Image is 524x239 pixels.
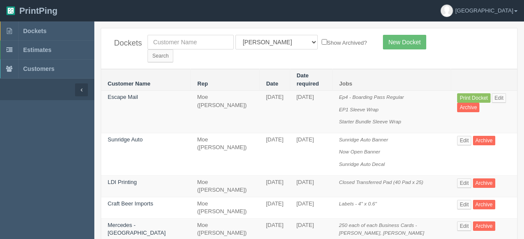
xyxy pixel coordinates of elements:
i: Ep4 - Boarding Pass Regular [339,94,404,100]
a: Archive [473,200,495,209]
a: Sunridge Auto [108,136,143,143]
a: Edit [492,93,506,103]
input: Show Archived? [322,39,327,45]
td: [DATE] [259,91,290,133]
i: Labels - 4" x 0.6" [339,201,377,206]
a: Archive [473,221,495,231]
img: logo-3e63b451c926e2ac314895c53de4908e5d424f24456219fb08d385ab2e579770.png [6,6,15,15]
td: [DATE] [290,91,332,133]
i: Now Open Banner [339,149,380,154]
td: Moe ([PERSON_NAME]) [191,175,259,197]
a: Customer Name [108,80,151,87]
img: avatar_default-7531ab5dedf162e01f1e0bb0964e6a185e93c5c22dfe317fb01d7f8cd2b1632c.jpg [441,5,453,17]
i: 250 each of each Business Cards - [PERSON_NAME], [PERSON_NAME] [339,222,425,236]
a: Print Docket [457,93,490,103]
i: Starter Bundle Sleeve Wrap [339,119,401,124]
i: Sunridge Auto Banner [339,137,388,142]
a: LDI Printing [108,179,137,185]
i: Closed Transferred Pad (40 Pad x 25) [339,179,424,185]
a: New Docket [383,35,426,49]
a: Archive [473,178,495,188]
a: Escape Mail [108,94,138,100]
td: [DATE] [290,197,332,218]
a: Archive [457,103,479,112]
label: Show Archived? [322,37,367,47]
th: Jobs [333,69,451,91]
a: Mercedes -[GEOGRAPHIC_DATA] [108,222,166,236]
a: Edit [457,200,471,209]
a: Date required [297,72,319,87]
span: Estimates [23,46,51,53]
a: Edit [457,221,471,231]
input: Search [148,49,173,62]
td: [DATE] [290,133,332,175]
h4: Dockets [114,39,135,48]
a: Date [266,80,278,87]
a: Rep [197,80,208,87]
a: Craft Beer Imports [108,200,153,207]
td: [DATE] [259,175,290,197]
i: Sunridge Auto Decal [339,161,385,167]
a: Archive [473,136,495,145]
td: [DATE] [290,175,332,197]
span: Customers [23,65,54,72]
td: Moe ([PERSON_NAME]) [191,197,259,218]
i: EP1 Sleeve Wrap [339,107,379,112]
td: [DATE] [259,197,290,218]
a: Edit [457,178,471,188]
a: Edit [457,136,471,145]
td: Moe ([PERSON_NAME]) [191,91,259,133]
td: [DATE] [259,133,290,175]
input: Customer Name [148,35,234,49]
td: Moe ([PERSON_NAME]) [191,133,259,175]
span: Dockets [23,28,46,34]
